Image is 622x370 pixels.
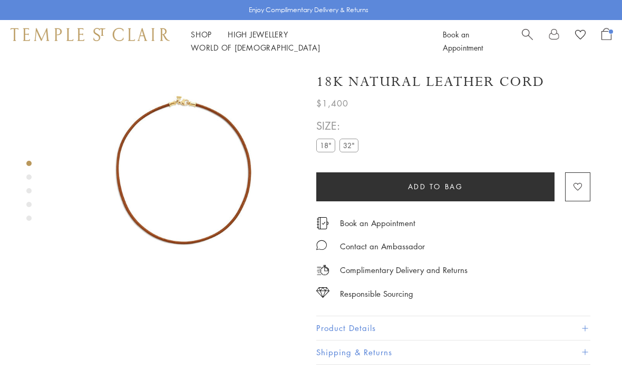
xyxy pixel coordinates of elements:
img: icon_sourcing.svg [316,287,329,298]
a: Book an Appointment [443,29,483,53]
a: ShopShop [191,29,212,40]
nav: Main navigation [191,28,419,54]
div: Product gallery navigation [26,158,32,229]
button: Shipping & Returns [316,340,590,364]
label: 18" [316,139,335,152]
a: Open Shopping Bag [601,28,611,54]
iframe: Gorgias live chat messenger [569,320,611,359]
a: Book an Appointment [340,217,415,229]
p: Complimentary Delivery and Returns [340,264,468,277]
img: MessageIcon-01_2.svg [316,240,327,250]
span: SIZE: [316,117,363,134]
a: High JewelleryHigh Jewellery [228,29,288,40]
div: Responsible Sourcing [340,287,413,300]
button: Add to bag [316,172,555,201]
a: Search [522,28,533,54]
span: $1,400 [316,96,348,110]
a: World of [DEMOGRAPHIC_DATA]World of [DEMOGRAPHIC_DATA] [191,42,320,53]
p: Enjoy Complimentary Delivery & Returns [249,5,368,15]
div: Contact an Ambassador [340,240,425,253]
label: 32" [339,139,358,152]
a: View Wishlist [575,28,586,44]
img: N00001-NAT18 [69,62,300,294]
h1: 18K Natural Leather Cord [316,73,545,91]
img: icon_appointment.svg [316,217,329,229]
button: Product Details [316,316,590,340]
img: Temple St. Clair [11,28,170,41]
img: icon_delivery.svg [316,264,329,277]
span: Add to bag [408,181,463,192]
